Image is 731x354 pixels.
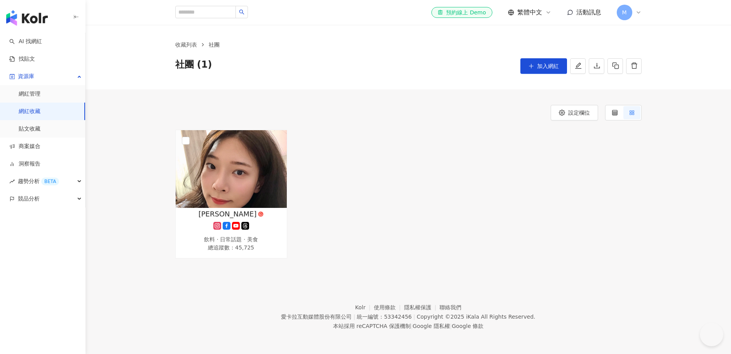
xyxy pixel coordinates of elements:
[452,323,483,329] a: Google 條款
[413,323,450,329] a: Google 隱私權
[353,314,355,320] span: |
[9,143,40,150] a: 商案媒合
[174,40,199,49] a: 收藏列表
[438,9,486,16] div: 預約線上 Demo
[19,108,40,115] a: 網紅收藏
[374,304,404,310] a: 使用條款
[411,323,413,329] span: |
[551,105,598,120] button: 設定欄位
[622,8,626,17] span: M
[333,321,483,331] span: 本站採用 reCAPTCHA 保護機制
[593,62,600,69] span: download
[537,63,559,69] span: 加入網紅
[450,323,452,329] span: |
[568,110,590,116] span: 設定欄位
[357,314,412,320] div: 統一編號：53342456
[209,42,220,48] span: 社團
[575,62,582,69] span: edit
[440,304,461,310] a: 聯絡我們
[9,55,35,63] a: 找貼文
[281,314,352,320] div: 愛卡拉互動媒體股份有限公司
[175,58,212,74] span: 社團 (1)
[529,63,534,69] span: plus
[41,178,59,185] div: BETA
[180,244,283,251] span: 總追蹤數 ： 45,725
[466,314,479,320] a: iKala
[176,130,287,208] img: KOL Avatar
[417,314,535,320] div: Copyright © 2025 All Rights Reserved.
[404,304,440,310] a: 隱私權保護
[700,323,723,346] iframe: Help Scout Beacon - Open
[576,9,601,16] span: 活動訊息
[431,7,492,18] a: 預約線上 Demo
[9,38,42,45] a: searchAI 找網紅
[18,68,34,85] span: 資源庫
[413,314,415,320] span: |
[9,160,40,168] a: 洞察報告
[631,62,638,69] span: delete
[18,190,40,208] span: 競品分析
[6,10,48,26] img: logo
[19,90,40,98] a: 網紅管理
[355,304,374,310] a: Kolr
[18,173,59,190] span: 趨勢分析
[199,209,257,219] span: [PERSON_NAME]
[239,9,244,15] span: search
[517,8,542,17] span: 繁體中文
[9,179,15,184] span: rise
[180,236,283,244] div: 飲料 · 日常話題 · 美食
[520,58,567,74] button: 加入網紅
[19,125,40,133] a: 貼文收藏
